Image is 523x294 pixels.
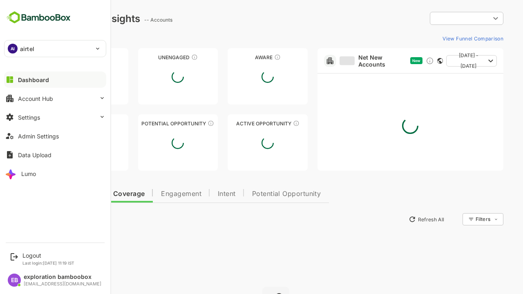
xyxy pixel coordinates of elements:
div: Aware [199,54,279,60]
p: airtel [20,45,34,53]
button: View Funnel Comparison [411,32,475,45]
div: AI [8,44,18,53]
div: These accounts have open opportunities which might be at any of the Sales Stages [264,120,271,127]
div: Discover new ICP-fit accounts showing engagement — via intent surges, anonymous website visits, L... [397,57,405,65]
a: Net New Accounts [311,54,379,68]
ag: -- Accounts [116,17,146,23]
span: [DATE] - [DATE] [424,50,456,71]
div: Settings [18,114,40,121]
span: New [384,58,392,63]
div: These accounts have just entered the buying cycle and need further nurturing [246,54,252,60]
button: Lumo [4,165,106,182]
div: ​ [401,11,475,26]
div: These accounts are warm, further nurturing would qualify them to MQAs [69,120,76,127]
div: Data Upload [18,151,51,158]
button: Settings [4,109,106,125]
div: Unreached [20,54,100,60]
div: These accounts have not been engaged with for a defined time period [73,54,79,60]
span: Intent [189,191,207,197]
div: [EMAIL_ADDRESS][DOMAIN_NAME] [24,281,101,287]
div: Account Hub [18,95,53,102]
div: exploration bamboobox [24,274,101,281]
span: Engagement [132,191,173,197]
img: BambooboxFullLogoMark.5f36c76dfaba33ec1ec1367b70bb1252.svg [4,10,73,25]
button: Account Hub [4,90,106,107]
button: Data Upload [4,147,106,163]
span: Potential Opportunity [224,191,293,197]
button: Refresh All [376,213,419,226]
p: Last login: [DATE] 11:19 IST [22,261,74,265]
button: Dashboard [4,71,106,88]
div: These accounts are MQAs and can be passed on to Inside Sales [179,120,186,127]
button: [DATE] - [DATE] [418,55,468,67]
div: Logout [22,252,74,259]
span: Data Quality and Coverage [28,191,116,197]
div: Lumo [21,170,36,177]
div: Filters [447,216,462,222]
div: Active Opportunity [199,120,279,127]
div: Potential Opportunity [110,120,190,127]
div: Unengaged [110,54,190,60]
div: Admin Settings [18,133,59,140]
div: AIairtel [4,40,106,57]
button: New Insights [20,212,79,227]
div: Filters [446,212,475,227]
div: These accounts have not shown enough engagement and need nurturing [163,54,169,60]
div: This card does not support filter and segments [409,58,414,64]
div: Engaged [20,120,100,127]
div: Dashboard Insights [20,13,112,24]
div: Dashboard [18,76,49,83]
div: EB [8,274,21,287]
button: Admin Settings [4,128,106,144]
